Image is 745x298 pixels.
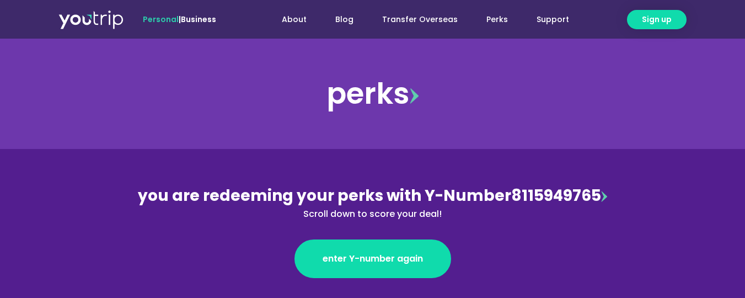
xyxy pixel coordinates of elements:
[133,207,612,221] div: Scroll down to score your deal!
[143,14,179,25] span: Personal
[246,9,583,30] nav: Menu
[321,9,368,30] a: Blog
[267,9,321,30] a: About
[627,10,687,29] a: Sign up
[368,9,472,30] a: Transfer Overseas
[522,9,583,30] a: Support
[143,14,216,25] span: |
[181,14,216,25] a: Business
[294,240,451,278] a: enter Y-number again
[323,252,423,265] span: enter Y-number again
[642,14,672,25] span: Sign up
[133,184,612,221] div: 8115949765
[138,185,511,206] span: you are redeeming your perks with Y-Number
[472,9,522,30] a: Perks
